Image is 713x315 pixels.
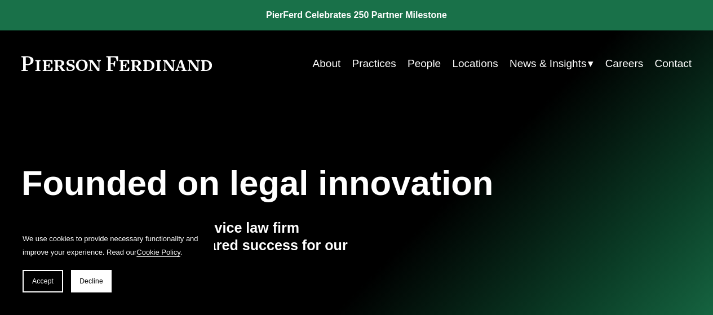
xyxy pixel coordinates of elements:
a: About [313,53,341,74]
a: Contact [655,53,692,74]
button: Decline [71,270,112,292]
a: Cookie Policy [136,248,180,256]
a: Careers [605,53,644,74]
span: Decline [79,277,103,285]
a: folder dropdown [510,53,594,74]
section: Cookie banner [11,221,214,304]
span: Accept [32,277,54,285]
span: News & Insights [510,54,586,73]
h1: Founded on legal innovation [21,163,580,203]
a: Practices [352,53,396,74]
a: Locations [452,53,498,74]
p: We use cookies to provide necessary functionality and improve your experience. Read our . [23,232,203,259]
h4: We are a tech-driven, full-service law firm delivering outcomes and shared success for our global... [21,219,357,273]
button: Accept [23,270,63,292]
a: People [408,53,441,74]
